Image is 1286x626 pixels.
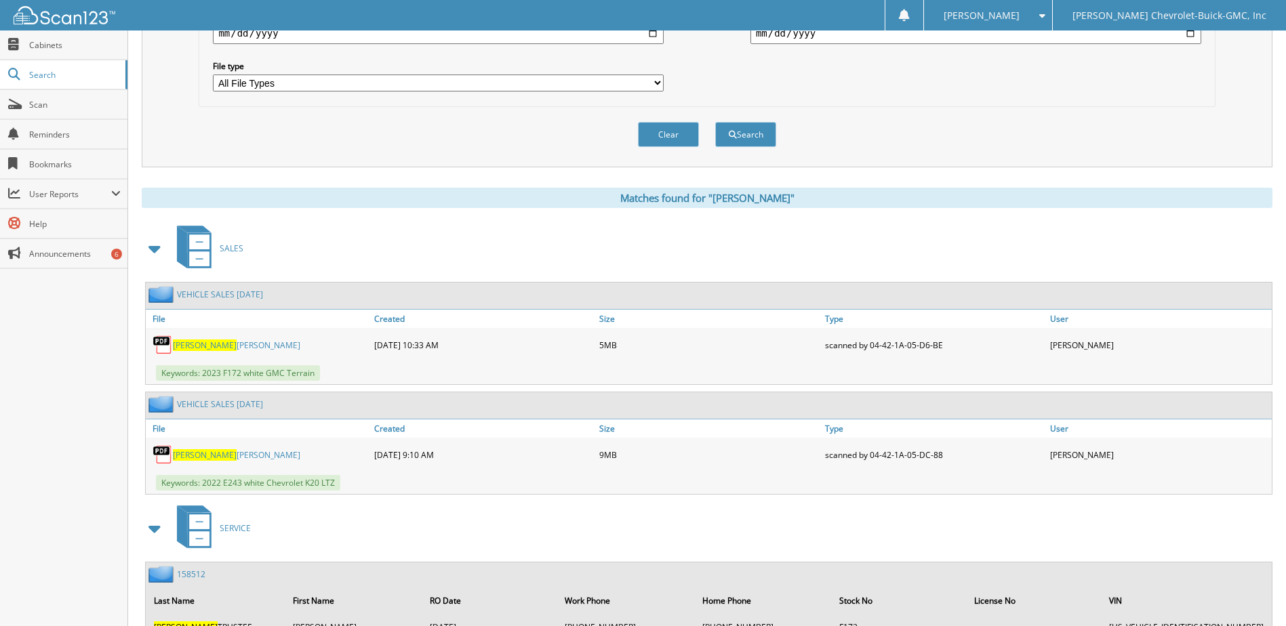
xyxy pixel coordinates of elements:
[822,419,1047,438] a: Type
[220,243,243,254] span: SALES
[596,441,821,468] div: 9MB
[173,449,300,461] a: [PERSON_NAME][PERSON_NAME]
[596,419,821,438] a: Size
[696,587,832,614] th: Home Phone
[371,331,596,358] div: [DATE] 10:33 AM
[29,159,121,170] span: Bookmarks
[146,310,371,328] a: File
[142,188,1272,208] div: Matches found for "[PERSON_NAME]"
[147,587,285,614] th: Last Name
[423,587,557,614] th: RO Date
[822,331,1047,358] div: scanned by 04-42-1A-05-D6-BE
[967,587,1101,614] th: License No
[29,69,119,81] span: Search
[750,22,1201,44] input: end
[148,566,177,583] img: folder2.png
[14,6,115,24] img: scan123-logo-white.svg
[1047,331,1272,358] div: [PERSON_NAME]
[173,449,237,461] span: [PERSON_NAME]
[371,310,596,328] a: Created
[715,122,776,147] button: Search
[153,335,173,355] img: PDF.png
[286,587,422,614] th: First Name
[1218,561,1286,626] iframe: Chat Widget
[111,249,122,259] div: 6
[1047,310,1272,328] a: User
[944,12,1020,20] span: [PERSON_NAME]
[822,310,1047,328] a: Type
[148,286,177,303] img: folder2.png
[213,22,664,44] input: start
[1102,587,1270,614] th: VIN
[1047,441,1272,468] div: [PERSON_NAME]
[156,365,320,381] span: Keywords: 2023 F172 white GMC Terrain
[29,188,111,200] span: User Reports
[371,441,596,468] div: [DATE] 9:10 AM
[822,441,1047,468] div: scanned by 04-42-1A-05-DC-88
[177,289,263,300] a: VEHICLE SALES [DATE]
[29,218,121,230] span: Help
[558,587,694,614] th: Work Phone
[169,501,251,555] a: SERVICE
[1072,12,1266,20] span: [PERSON_NAME] Chevrolet-Buick-GMC, Inc
[638,122,699,147] button: Clear
[146,419,371,438] a: File
[173,339,237,351] span: [PERSON_NAME]
[371,419,596,438] a: Created
[832,587,965,614] th: Stock No
[29,99,121,110] span: Scan
[596,331,821,358] div: 5MB
[156,475,340,491] span: Keywords: 2022 E243 white Chevrolet K20 LTZ
[148,396,177,413] img: folder2.png
[153,444,173,465] img: PDF.png
[213,60,664,72] label: File type
[29,129,121,140] span: Reminders
[29,39,121,51] span: Cabinets
[169,222,243,275] a: SALES
[220,522,251,534] span: SERVICE
[596,310,821,328] a: Size
[177,398,263,410] a: VEHICLE SALES [DATE]
[173,339,300,351] a: [PERSON_NAME][PERSON_NAME]
[177,568,205,580] a: 158512
[1047,419,1272,438] a: User
[29,248,121,259] span: Announcements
